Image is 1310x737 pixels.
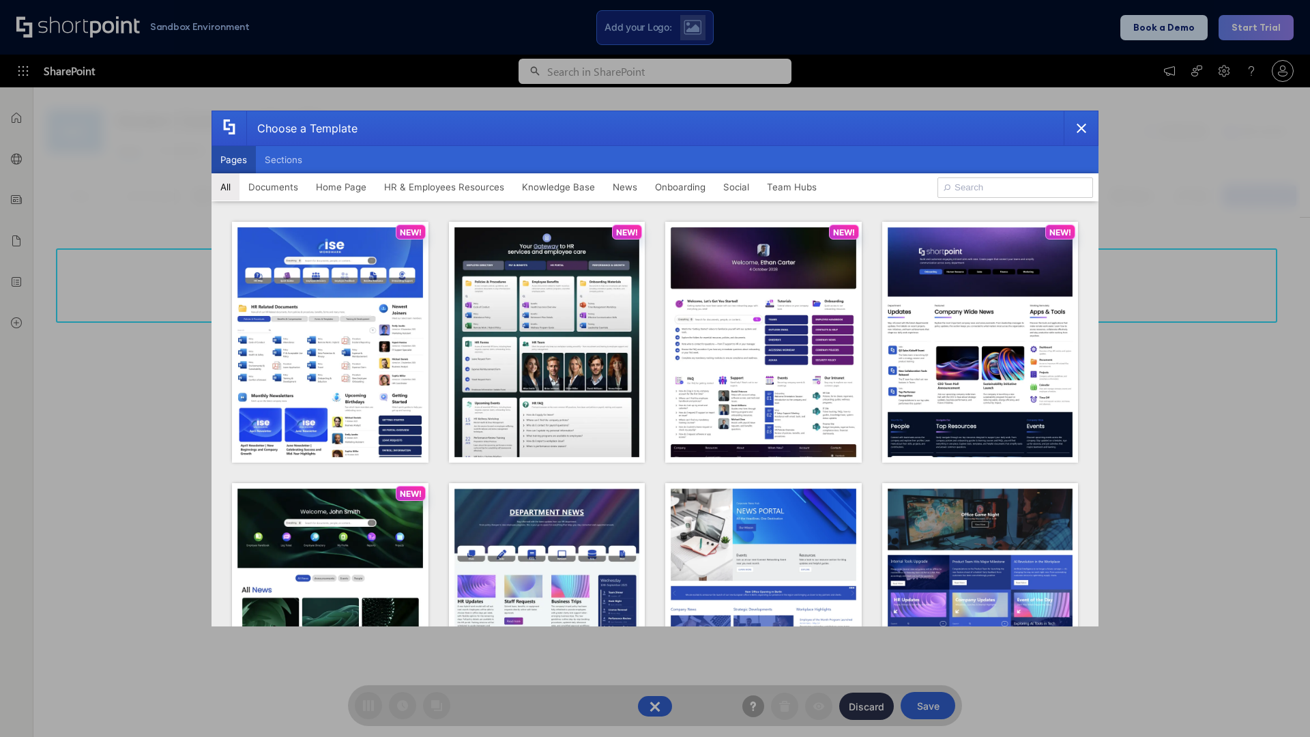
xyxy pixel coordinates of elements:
[246,111,358,145] div: Choose a Template
[758,173,826,201] button: Team Hubs
[513,173,604,201] button: Knowledge Base
[256,146,311,173] button: Sections
[212,146,256,173] button: Pages
[400,227,422,237] p: NEW!
[239,173,307,201] button: Documents
[1242,671,1310,737] iframe: Chat Widget
[833,227,855,237] p: NEW!
[714,173,758,201] button: Social
[307,173,375,201] button: Home Page
[212,111,1098,626] div: template selector
[375,173,513,201] button: HR & Employees Resources
[212,173,239,201] button: All
[400,489,422,499] p: NEW!
[937,177,1093,198] input: Search
[604,173,646,201] button: News
[616,227,638,237] p: NEW!
[1049,227,1071,237] p: NEW!
[646,173,714,201] button: Onboarding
